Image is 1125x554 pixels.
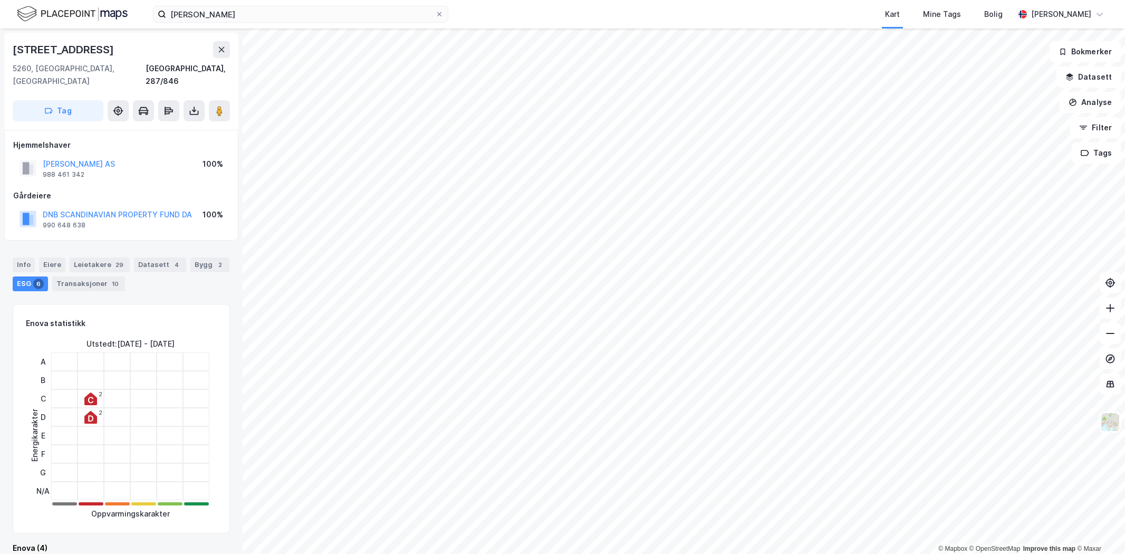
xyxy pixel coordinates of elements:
div: G [36,463,50,482]
div: Utstedt : [DATE] - [DATE] [86,338,175,350]
div: Eiere [39,257,65,272]
div: 100% [203,208,223,221]
div: B [36,371,50,389]
div: Transaksjoner [52,276,125,291]
div: [PERSON_NAME] [1031,8,1091,21]
div: Hjemmelshaver [13,139,229,151]
div: Kontrollprogram for chat [1072,503,1125,554]
button: Filter [1070,117,1121,138]
a: OpenStreetMap [969,545,1021,552]
div: 990 648 638 [43,221,85,230]
iframe: Chat Widget [1072,503,1125,554]
div: Gårdeiere [13,189,229,202]
a: Mapbox [938,545,967,552]
div: Leietakere [70,257,130,272]
div: Bolig [984,8,1003,21]
div: Oppvarmingskarakter [91,508,170,520]
div: Enova statistikk [26,317,85,330]
div: 4 [171,260,182,270]
div: C [36,389,50,408]
div: Info [13,257,35,272]
div: N/A [36,482,50,500]
button: Tag [13,100,103,121]
div: 2 [99,391,102,397]
div: 2 [215,260,225,270]
div: 10 [110,279,121,289]
div: 100% [203,158,223,170]
div: 5260, [GEOGRAPHIC_DATA], [GEOGRAPHIC_DATA] [13,62,146,88]
input: Søk på adresse, matrikkel, gårdeiere, leietakere eller personer [166,6,435,22]
div: A [36,352,50,371]
div: Mine Tags [923,8,961,21]
div: [GEOGRAPHIC_DATA], 287/846 [146,62,230,88]
div: E [36,426,50,445]
div: 988 461 342 [43,170,84,179]
a: Improve this map [1023,545,1075,552]
img: logo.f888ab2527a4732fd821a326f86c7f29.svg [17,5,128,23]
div: F [36,445,50,463]
div: Datasett [134,257,186,272]
button: Datasett [1056,66,1121,88]
button: Tags [1072,142,1121,164]
div: Kart [885,8,900,21]
div: 29 [113,260,126,270]
div: 6 [33,279,44,289]
button: Bokmerker [1050,41,1121,62]
div: 2 [99,409,102,416]
div: D [36,408,50,426]
button: Analyse [1060,92,1121,113]
div: Bygg [190,257,229,272]
img: Z [1100,412,1120,432]
div: Energikarakter [28,409,41,462]
div: ESG [13,276,48,291]
div: [STREET_ADDRESS] [13,41,116,58]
